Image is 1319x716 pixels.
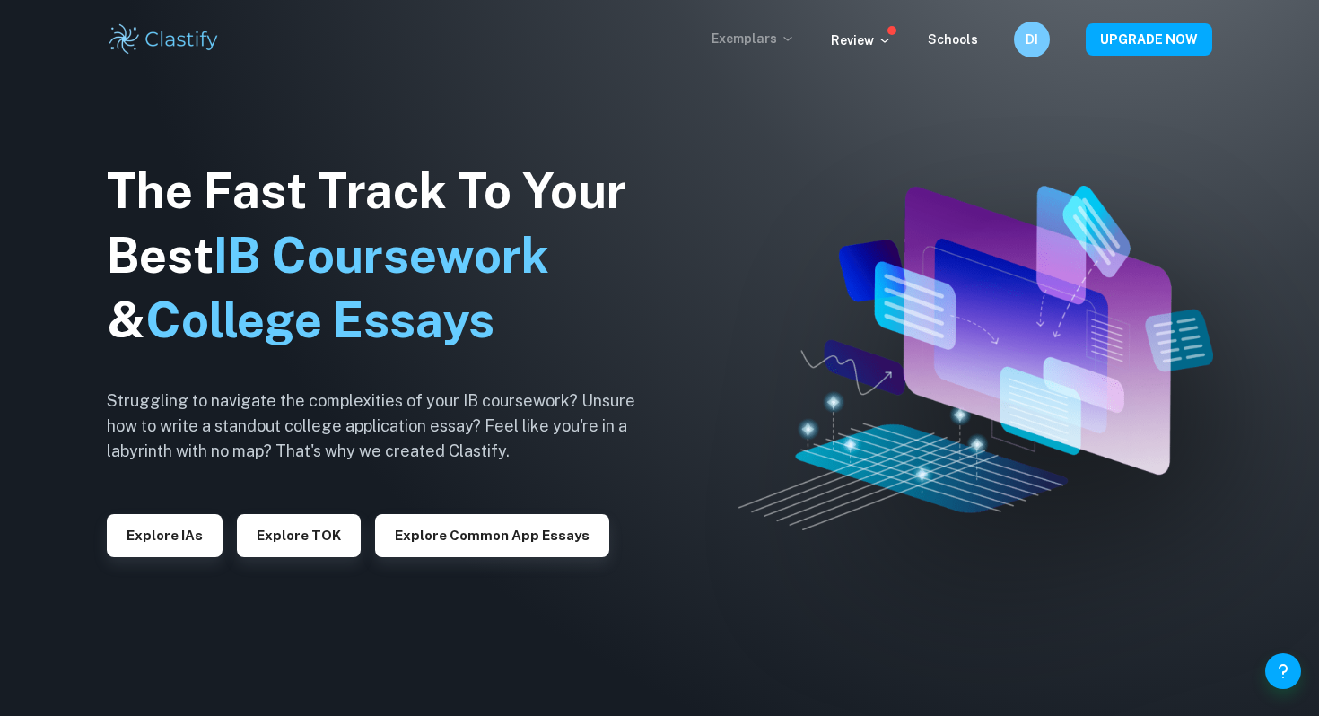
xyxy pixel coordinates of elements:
[1086,23,1212,56] button: UPGRADE NOW
[107,159,663,353] h1: The Fast Track To Your Best &
[831,31,892,50] p: Review
[1022,30,1043,49] h6: DI
[107,22,221,57] img: Clastify logo
[738,186,1214,529] img: Clastify hero
[107,389,663,464] h6: Struggling to navigate the complexities of your IB coursework? Unsure how to write a standout col...
[237,526,361,543] a: Explore TOK
[107,514,223,557] button: Explore IAs
[375,514,609,557] button: Explore Common App essays
[145,292,494,348] span: College Essays
[928,32,978,47] a: Schools
[214,227,549,284] span: IB Coursework
[712,29,795,48] p: Exemplars
[107,526,223,543] a: Explore IAs
[375,526,609,543] a: Explore Common App essays
[1014,22,1050,57] button: DI
[237,514,361,557] button: Explore TOK
[1265,653,1301,689] button: Help and Feedback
